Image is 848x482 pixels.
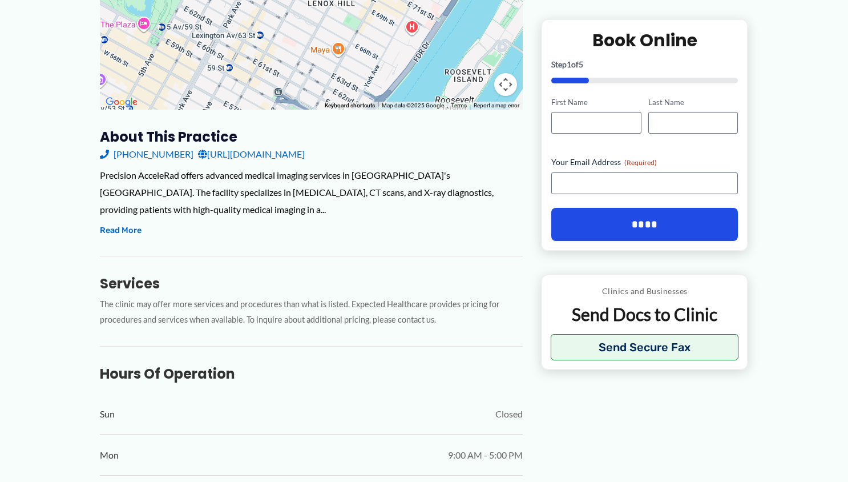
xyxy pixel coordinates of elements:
span: Mon [100,447,119,464]
span: Map data ©2025 Google [382,102,444,109]
button: Keyboard shortcuts [325,102,375,110]
img: Google [103,95,140,110]
div: Precision AcceleRad offers advanced medical imaging services in [GEOGRAPHIC_DATA]'s [GEOGRAPHIC_D... [100,167,523,218]
p: The clinic may offer more services and procedures than what is listed. Expected Healthcare provid... [100,297,523,328]
span: Sun [100,405,115,423]
a: Terms (opens in new tab) [451,102,467,109]
button: Send Secure Fax [551,334,738,360]
label: First Name [551,97,641,107]
span: 5 [579,59,583,69]
button: Map camera controls [494,73,517,96]
label: Last Name [648,97,738,107]
span: 1 [567,59,571,69]
h2: Book Online [551,29,738,51]
span: Closed [495,405,523,423]
p: Send Docs to Clinic [551,303,738,326]
p: Step of [551,60,738,68]
h3: Services [100,275,523,292]
a: Open this area in Google Maps (opens a new window) [103,95,140,110]
span: 9:00 AM - 5:00 PM [448,447,523,464]
a: [PHONE_NUMBER] [100,146,193,163]
a: Report a map error [474,102,519,109]
span: (Required) [624,158,657,167]
p: Clinics and Businesses [551,284,738,299]
h3: Hours of Operation [100,365,523,383]
h3: About this practice [100,128,523,146]
label: Your Email Address [551,156,738,168]
button: Read More [100,224,142,238]
a: [URL][DOMAIN_NAME] [198,146,305,163]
